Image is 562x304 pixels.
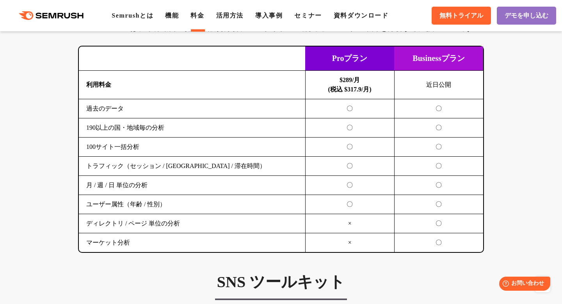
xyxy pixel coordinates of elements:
a: 無料トライアル [432,7,491,25]
td: Proプラン [305,46,394,71]
a: セミナー [294,12,322,19]
a: Semrushとは [112,12,153,19]
td: 〇 [394,118,483,138]
td: Businessプラン [394,46,483,71]
td: 〇 [305,138,394,157]
td: 〇 [394,214,483,233]
td: 〇 [305,195,394,214]
span: 無料トライアル [439,12,483,20]
b: 利用料金 [86,81,111,88]
span: デモを申し込む [505,12,548,20]
td: 〇 [394,195,483,214]
td: 〇 [394,99,483,118]
a: 料金 [190,12,204,19]
iframe: Help widget launcher [493,274,553,295]
td: 〇 [305,118,394,138]
td: 〇 [394,233,483,252]
td: × [305,214,394,233]
td: 190以上の国・地域毎の分析 [79,118,305,138]
td: 近日公開 [394,71,483,99]
td: ユーザー属性（年齢 / 性別） [79,195,305,214]
h3: SNS ツールキット [78,272,484,292]
td: ディレクトリ / ページ 単位の分析 [79,214,305,233]
a: デモを申し込む [497,7,556,25]
td: 〇 [394,176,483,195]
td: 過去のデータ [79,99,305,118]
td: × [305,233,394,252]
a: 機能 [165,12,179,19]
b: $289/月 (税込 $317.9/月) [328,77,372,93]
td: 100サイト一括分析 [79,138,305,157]
td: 〇 [305,99,394,118]
a: 資料ダウンロード [334,12,389,19]
td: 〇 [305,157,394,176]
a: 活用方法 [216,12,244,19]
td: 月 / 週 / 日 単位の分析 [79,176,305,195]
td: マーケット分析 [79,233,305,252]
td: 〇 [394,138,483,157]
td: 〇 [305,176,394,195]
td: トラフィック（セッション / [GEOGRAPHIC_DATA] / 滞在時間） [79,157,305,176]
td: 〇 [394,157,483,176]
a: 導入事例 [255,12,283,19]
